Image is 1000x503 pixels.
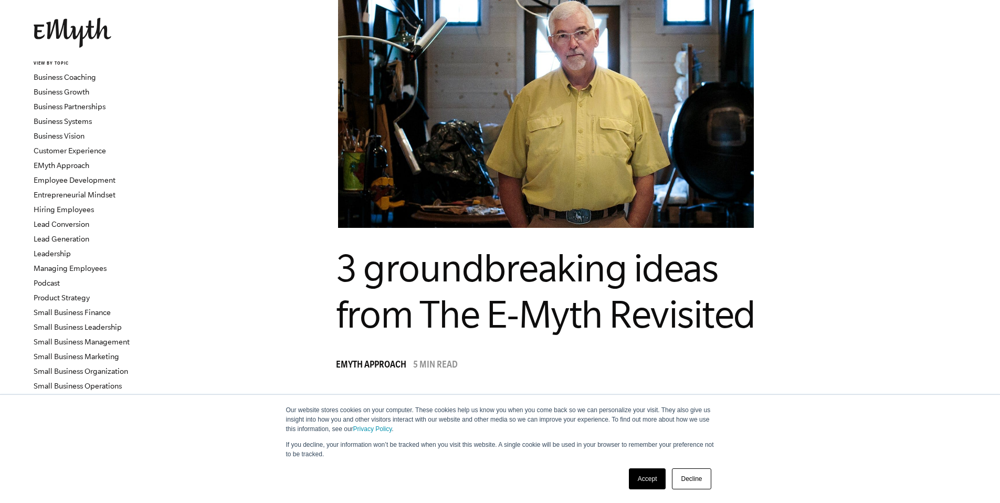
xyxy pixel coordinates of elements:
[34,294,90,302] a: Product Strategy
[34,176,115,184] a: Employee Development
[34,249,71,258] a: Leadership
[34,220,89,228] a: Lead Conversion
[34,308,111,317] a: Small Business Finance
[629,468,666,489] a: Accept
[672,468,711,489] a: Decline
[34,191,115,199] a: Entrepreneurial Mindset
[34,382,122,390] a: Small Business Operations
[286,405,714,434] p: Our website stores cookies on your computer. These cookies help us know you when you come back so...
[336,361,406,371] span: EMyth Approach
[34,132,85,140] a: Business Vision
[34,161,89,170] a: EMyth Approach
[34,117,92,125] a: Business Systems
[34,60,160,67] h6: VIEW BY TOPIC
[34,352,119,361] a: Small Business Marketing
[286,440,714,459] p: If you decline, your information won’t be tracked when you visit this website. A single cookie wi...
[336,246,755,336] span: 3 groundbreaking ideas from The E-Myth Revisited
[34,367,128,375] a: Small Business Organization
[353,425,392,433] a: Privacy Policy
[34,323,122,331] a: Small Business Leadership
[34,235,89,243] a: Lead Generation
[34,102,106,111] a: Business Partnerships
[34,73,96,81] a: Business Coaching
[413,361,458,371] p: 5 min read
[34,88,89,96] a: Business Growth
[336,361,412,371] a: EMyth Approach
[34,264,107,273] a: Managing Employees
[34,146,106,155] a: Customer Experience
[34,338,130,346] a: Small Business Management
[34,279,60,287] a: Podcast
[34,205,94,214] a: Hiring Employees
[34,18,111,48] img: EMyth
